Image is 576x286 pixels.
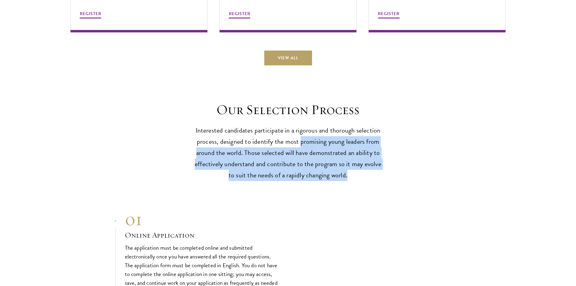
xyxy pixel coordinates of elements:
[378,10,399,19] button: REGISTER
[264,51,312,65] a: View All
[80,10,101,19] button: REGISTER
[229,10,250,19] button: REGISTER
[378,11,399,17] span: REGISTER
[229,11,250,17] span: REGISTER
[125,208,279,230] div: 01
[125,230,279,240] h3: Online Application
[194,125,382,181] p: Interested candidates participate in a rigorous and thorough selection process, designed to ident...
[80,11,101,17] span: REGISTER
[194,101,382,118] h2: Our Selection Process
